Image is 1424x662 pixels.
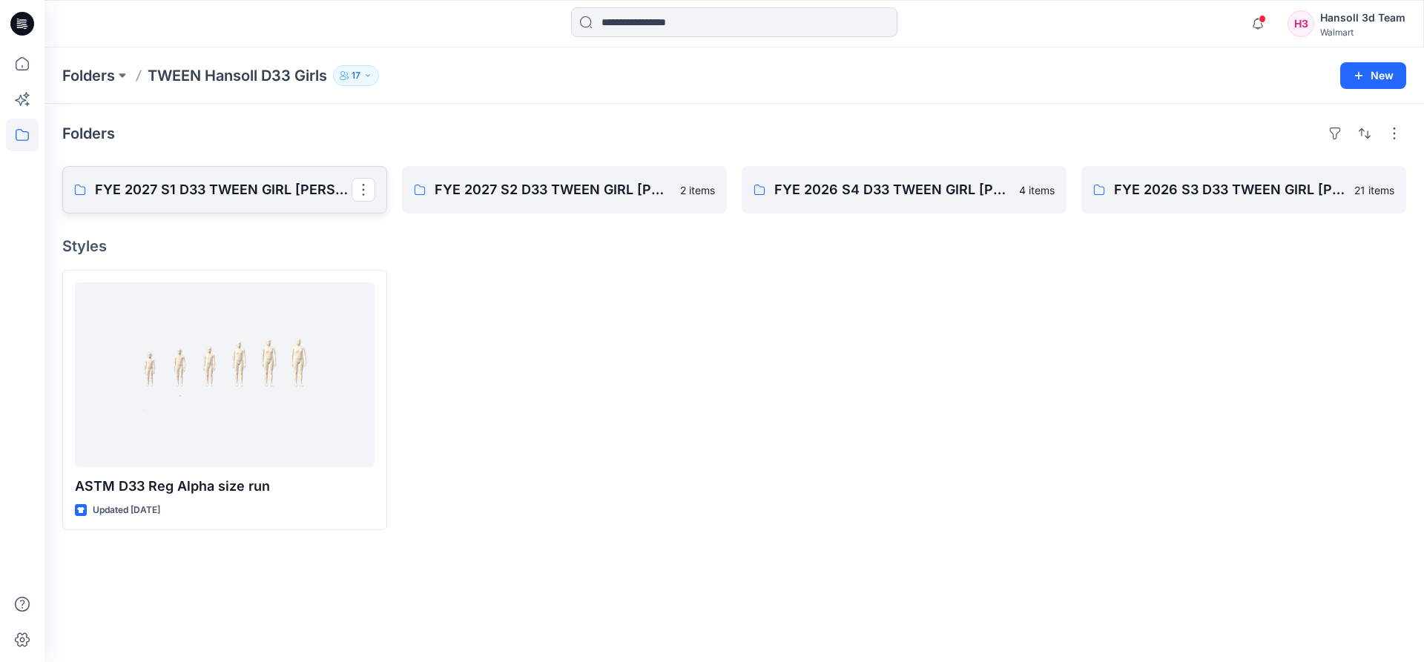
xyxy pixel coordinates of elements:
a: FYE 2027 S1 D33 TWEEN GIRL [PERSON_NAME] [62,166,387,214]
h4: Styles [62,237,1406,255]
p: 21 items [1354,182,1394,198]
p: Updated [DATE] [93,503,160,518]
p: 17 [352,67,360,84]
p: ASTM D33 Reg Alpha size run [75,476,375,497]
p: TWEEN Hansoll D33 Girls [148,65,327,86]
p: 4 items [1019,182,1055,198]
p: FYE 2026 S3 D33 TWEEN GIRL [PERSON_NAME] [1114,179,1345,200]
p: FYE 2027 S1 D33 TWEEN GIRL [PERSON_NAME] [95,179,352,200]
p: 2 items [680,182,715,198]
button: New [1340,62,1406,89]
button: 17 [333,65,379,86]
div: Hansoll 3d Team [1320,9,1405,27]
a: FYE 2027 S2 D33 TWEEN GIRL [PERSON_NAME]2 items [402,166,727,214]
a: Folders [62,65,115,86]
h4: Folders [62,125,115,142]
p: FYE 2027 S2 D33 TWEEN GIRL [PERSON_NAME] [435,179,671,200]
a: FYE 2026 S4 D33 TWEEN GIRL [PERSON_NAME]4 items [742,166,1067,214]
a: ASTM D33 Reg Alpha size run [75,282,375,467]
a: FYE 2026 S3 D33 TWEEN GIRL [PERSON_NAME]21 items [1081,166,1406,214]
div: Walmart [1320,27,1405,38]
div: H3 [1288,10,1314,37]
p: FYE 2026 S4 D33 TWEEN GIRL [PERSON_NAME] [774,179,1010,200]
